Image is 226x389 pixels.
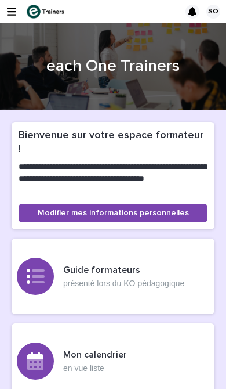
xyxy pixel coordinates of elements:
[25,4,67,19] img: K0CqGN7SDeD6s4JG8KQk
[206,5,220,19] div: SO
[12,56,214,77] h1: each One Trainers
[19,204,207,222] a: Modifier mes informations personnelles
[63,363,127,373] p: en vue liste
[12,239,214,314] a: Guide formateursprésenté lors du KO pédagogique
[63,349,127,361] h3: Mon calendrier
[63,264,184,276] h3: Guide formateurs
[38,209,189,217] span: Modifier mes informations personnelles
[19,129,207,157] h2: Bienvenue sur votre espace formateur !
[63,279,184,289] p: présenté lors du KO pédagogique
